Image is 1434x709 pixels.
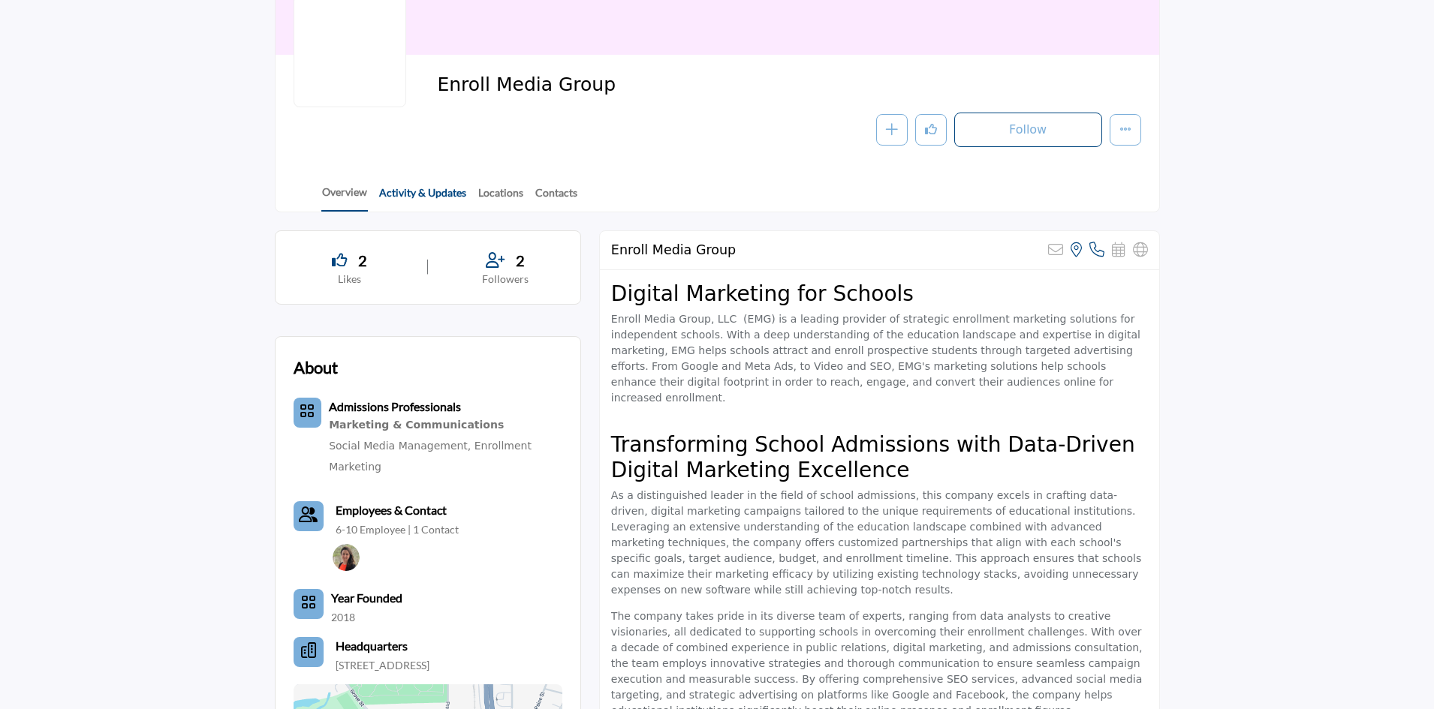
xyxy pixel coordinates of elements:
[358,249,367,272] span: 2
[329,440,471,452] a: Social Media Management,
[336,522,459,537] a: 6-10 Employee | 1 Contact
[294,355,338,380] h2: About
[294,501,324,531] button: Contact-Employee Icon
[1110,114,1141,146] button: More details
[336,637,408,655] b: Headquarters
[294,637,324,667] button: Headquarter icon
[294,589,324,619] button: No of member icon
[329,401,461,413] a: Admissions Professionals
[294,272,407,287] p: Likes
[611,432,1148,482] h2: Transforming School Admissions with Data-Driven Digital Marketing Excellence
[331,610,355,625] p: 2018
[329,416,562,435] a: Marketing & Communications
[321,184,368,212] a: Overview
[954,113,1102,147] button: Follow
[535,185,578,211] a: Contacts
[329,440,532,473] a: Enrollment Marketing
[449,272,562,287] p: Followers
[294,501,324,531] a: Link of redirect to contact page
[611,281,1148,307] h2: Digital Marketing for Schools
[611,242,736,258] h2: Enroll Media Group
[329,399,461,413] b: Admissions Professionals
[611,488,1148,598] p: As a distinguished leader in the field of school admissions, this company excels in crafting data...
[516,249,525,272] span: 2
[329,416,562,435] div: Cutting-edge software solutions designed to streamline educational processes and enhance learning.
[437,73,776,98] span: Enroll Media Group
[378,185,467,211] a: Activity & Updates
[294,398,322,428] button: Category Icon
[336,503,447,517] b: Employees & Contact
[331,589,402,607] b: Year Founded
[336,501,447,519] a: Employees & Contact
[611,311,1148,422] p: ⁠⁠⁠⁠⁠⁠⁠Enroll Media Group, LLC (EMG) is a leading provider of strategic enrollment marketing solu...
[333,544,360,571] img: Angie W.
[477,185,524,211] a: Locations
[336,658,429,673] p: [STREET_ADDRESS]
[915,114,947,146] button: Like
